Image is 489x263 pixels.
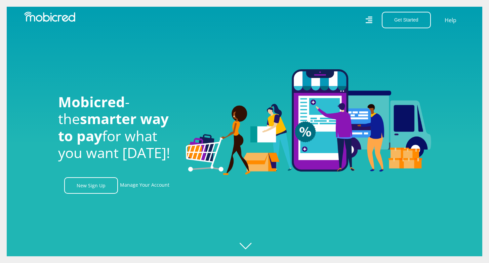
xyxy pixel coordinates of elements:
[58,109,169,145] span: smarter way to pay
[64,177,118,194] a: New Sign Up
[24,12,75,22] img: Mobicred
[58,92,125,111] span: Mobicred
[186,69,431,176] img: Welcome to Mobicred
[58,93,176,161] h1: - the for what you want [DATE]!
[382,12,431,28] button: Get Started
[120,177,169,194] a: Manage Your Account
[444,16,457,25] a: Help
